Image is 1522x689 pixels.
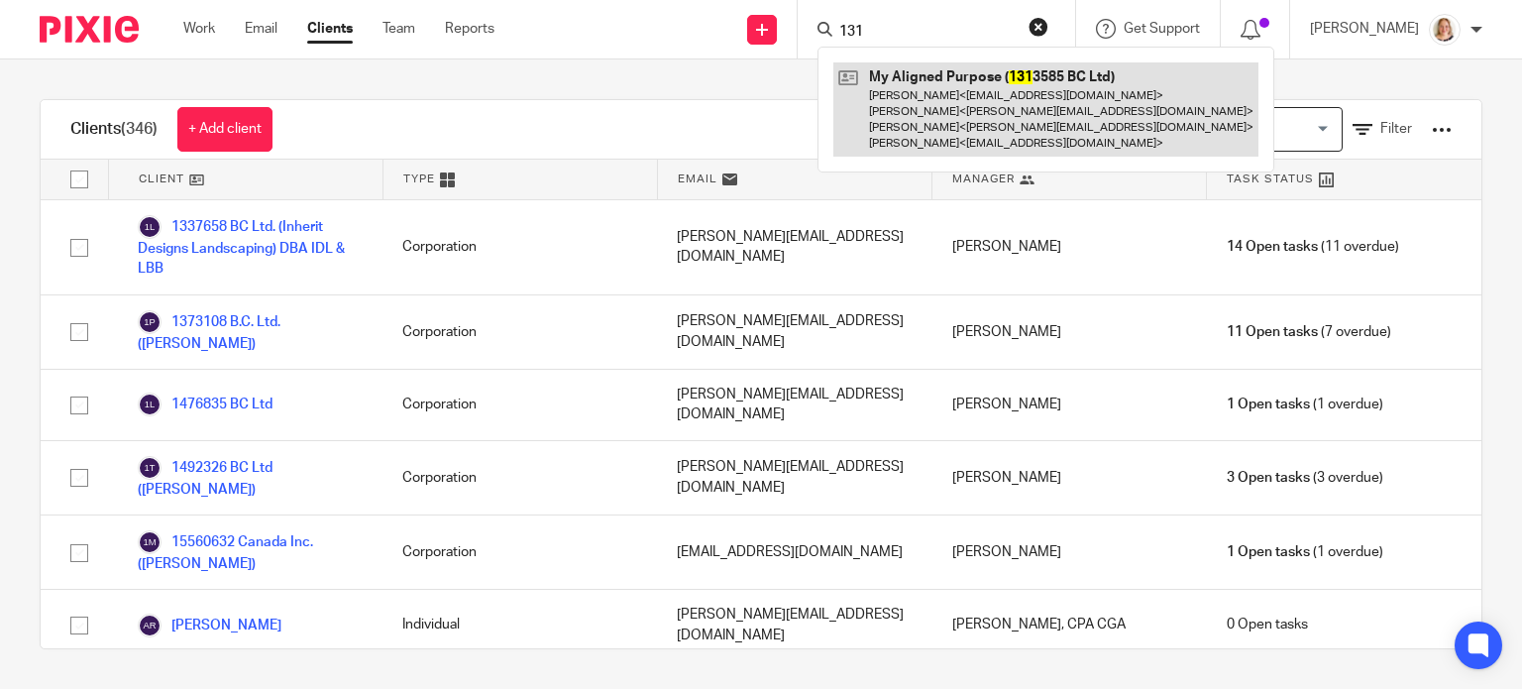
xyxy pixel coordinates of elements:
[138,310,363,354] a: 1373108 B.C. Ltd. ([PERSON_NAME])
[1227,468,1383,488] span: (3 overdue)
[1227,171,1314,187] span: Task Status
[177,107,272,152] a: + Add client
[932,200,1207,294] div: [PERSON_NAME]
[183,19,215,39] a: Work
[138,530,363,574] a: 15560632 Canada Inc. ([PERSON_NAME])
[657,200,931,294] div: [PERSON_NAME][EMAIL_ADDRESS][DOMAIN_NAME]
[1227,542,1310,562] span: 1 Open tasks
[1310,19,1419,39] p: [PERSON_NAME]
[139,171,184,187] span: Client
[1227,615,1308,634] span: 0 Open tasks
[1227,468,1310,488] span: 3 Open tasks
[1227,237,1399,257] span: (11 overdue)
[307,19,353,39] a: Clients
[138,215,162,239] img: svg%3E
[932,441,1207,515] div: [PERSON_NAME]
[382,590,657,660] div: Individual
[138,215,363,280] a: 1337658 BC Ltd. (Inherit Designs Landscaping) DBA IDL & LBB
[403,171,435,187] span: Type
[382,295,657,369] div: Corporation
[657,590,931,660] div: [PERSON_NAME][EMAIL_ADDRESS][DOMAIN_NAME]
[657,516,931,589] div: [EMAIL_ADDRESS][DOMAIN_NAME]
[1227,237,1318,257] span: 14 Open tasks
[1124,22,1200,36] span: Get Support
[138,456,363,500] a: 1492326 BC Ltd ([PERSON_NAME])
[138,530,162,554] img: svg%3E
[932,295,1207,369] div: [PERSON_NAME]
[1227,322,1318,342] span: 11 Open tasks
[1380,122,1412,136] span: Filter
[1429,14,1461,46] img: Screenshot%202025-09-16%20114050.png
[678,171,717,187] span: Email
[1227,542,1383,562] span: (1 overdue)
[1227,395,1310,414] span: 1 Open tasks
[445,19,494,39] a: Reports
[382,370,657,440] div: Corporation
[657,295,931,369] div: [PERSON_NAME][EMAIL_ADDRESS][DOMAIN_NAME]
[138,614,162,637] img: svg%3E
[245,19,277,39] a: Email
[382,441,657,515] div: Corporation
[932,590,1207,660] div: [PERSON_NAME], CPA CGA
[138,393,162,416] img: svg%3E
[138,456,162,480] img: svg%3E
[40,16,139,43] img: Pixie
[382,200,657,294] div: Corporation
[138,614,281,637] a: [PERSON_NAME]
[60,161,98,198] input: Select all
[932,516,1207,589] div: [PERSON_NAME]
[1029,17,1048,37] button: Clear
[1227,395,1383,414] span: (1 overdue)
[837,24,1016,42] input: Search
[932,370,1207,440] div: [PERSON_NAME]
[657,441,931,515] div: [PERSON_NAME][EMAIL_ADDRESS][DOMAIN_NAME]
[1227,322,1391,342] span: (7 overdue)
[952,171,1015,187] span: Manager
[138,393,272,416] a: 1476835 BC Ltd
[70,119,158,140] h1: Clients
[138,310,162,334] img: svg%3E
[382,516,657,589] div: Corporation
[382,19,415,39] a: Team
[121,121,158,137] span: (346)
[657,370,931,440] div: [PERSON_NAME][EMAIL_ADDRESS][DOMAIN_NAME]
